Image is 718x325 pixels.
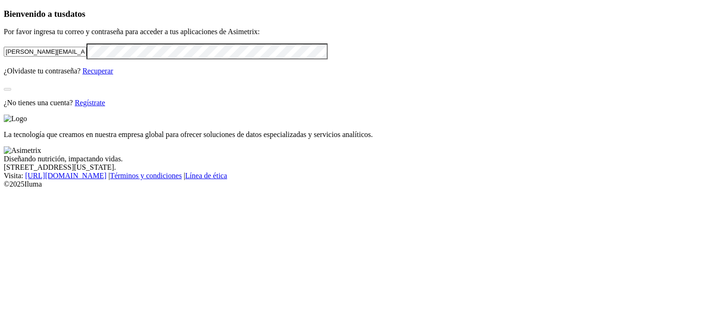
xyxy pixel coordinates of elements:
[4,180,714,188] div: © 2025 Iluma
[4,9,714,19] h3: Bienvenido a tus
[110,172,182,180] a: Términos y condiciones
[82,67,113,75] a: Recuperar
[4,67,714,75] p: ¿Olvidaste tu contraseña?
[185,172,227,180] a: Línea de ética
[65,9,86,19] span: datos
[4,163,714,172] div: [STREET_ADDRESS][US_STATE].
[4,99,714,107] p: ¿No tienes una cuenta?
[4,146,41,155] img: Asimetrix
[4,155,714,163] div: Diseñando nutrición, impactando vidas.
[4,115,27,123] img: Logo
[4,172,714,180] div: Visita : | |
[4,130,714,139] p: La tecnología que creamos en nuestra empresa global para ofrecer soluciones de datos especializad...
[25,172,107,180] a: [URL][DOMAIN_NAME]
[4,28,714,36] p: Por favor ingresa tu correo y contraseña para acceder a tus aplicaciones de Asimetrix:
[75,99,105,107] a: Regístrate
[4,47,86,57] input: Tu correo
